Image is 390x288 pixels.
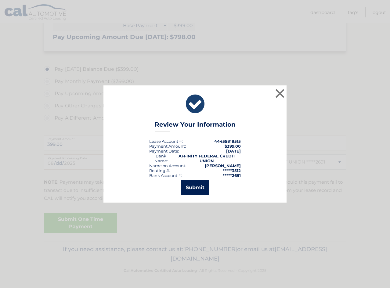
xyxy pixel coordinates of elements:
[179,153,235,163] strong: AFFINITY FEDERAL CREDIT UNION
[181,180,209,195] button: Submit
[149,149,178,153] span: Payment Date
[149,173,182,178] div: Bank Account #:
[149,149,179,153] div: :
[149,139,183,144] div: Lease Account #:
[149,144,186,149] div: Payment Amount:
[149,153,173,163] div: Bank Name:
[149,168,170,173] div: Routing #:
[155,121,236,131] h3: Review Your Information
[226,149,241,153] span: [DATE]
[205,163,241,168] strong: [PERSON_NAME]
[149,163,186,168] div: Name on Account:
[225,144,241,149] span: $399.00
[214,139,241,144] strong: 44455818515
[274,87,286,99] button: ×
